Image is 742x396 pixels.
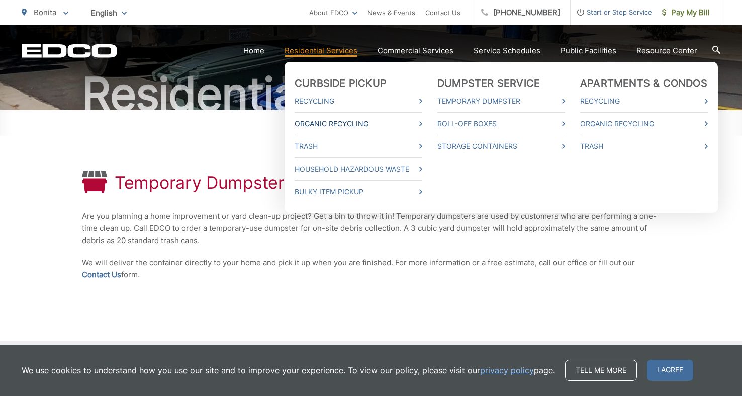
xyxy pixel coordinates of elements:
a: Tell me more [565,360,637,381]
span: English [83,4,134,22]
a: Temporary Dumpster [437,95,565,107]
a: Roll-Off Boxes [437,118,565,130]
a: EDCD logo. Return to the homepage. [22,44,117,58]
p: Are you planning a home improvement or yard clean-up project? Get a bin to throw it in! Temporary... [82,210,660,247]
a: Residential Services [285,45,357,57]
a: Contact Us [425,7,460,19]
a: Curbside Pickup [295,77,387,89]
a: Trash [580,140,708,152]
span: Bonita [34,8,56,17]
a: Service Schedules [474,45,540,57]
span: Pay My Bill [662,7,710,19]
a: Commercial Services [378,45,453,57]
a: Bulky Item Pickup [295,186,422,198]
a: Dumpster Service [437,77,540,89]
span: I agree [647,360,693,381]
a: Organic Recycling [580,118,708,130]
p: We use cookies to understand how you use our site and to improve your experience. To view our pol... [22,364,555,376]
a: Resource Center [636,45,697,57]
a: Trash [295,140,422,152]
a: Recycling [295,95,422,107]
a: About EDCO [309,7,357,19]
a: Organic Recycling [295,118,422,130]
p: We will deliver the container directly to your home and pick it up when you are finished. For mor... [82,257,660,281]
h1: Temporary Dumpster [115,173,285,193]
a: News & Events [367,7,415,19]
a: Apartments & Condos [580,77,707,89]
a: Contact Us [82,269,121,281]
a: Storage Containers [437,140,565,152]
h2: Residential Services [22,69,720,119]
a: Recycling [580,95,708,107]
a: Household Hazardous Waste [295,163,422,175]
a: Home [243,45,264,57]
a: Public Facilities [561,45,616,57]
a: privacy policy [480,364,534,376]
